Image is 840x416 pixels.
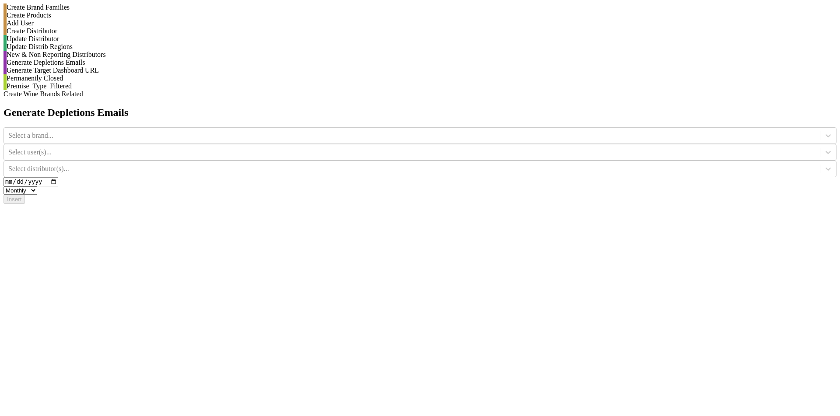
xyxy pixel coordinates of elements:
[7,27,836,35] div: Create Distributor
[7,51,836,59] div: New & Non Reporting Distributors
[7,35,836,43] div: Update Distributor
[3,90,836,98] div: Create Wine Brands Related
[7,82,836,90] div: Premise_Type_Filtered
[7,43,836,51] div: Update Distrib Regions
[7,11,836,19] div: Create Products
[7,3,836,11] div: Create Brand Families
[7,19,836,27] div: Add User
[7,74,836,82] div: Permanently Closed
[7,66,836,74] div: Generate Target Dashboard URL
[3,195,25,204] button: Insert
[7,59,836,66] div: Generate Depletions Emails
[3,107,836,119] h2: Generate Depletions Emails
